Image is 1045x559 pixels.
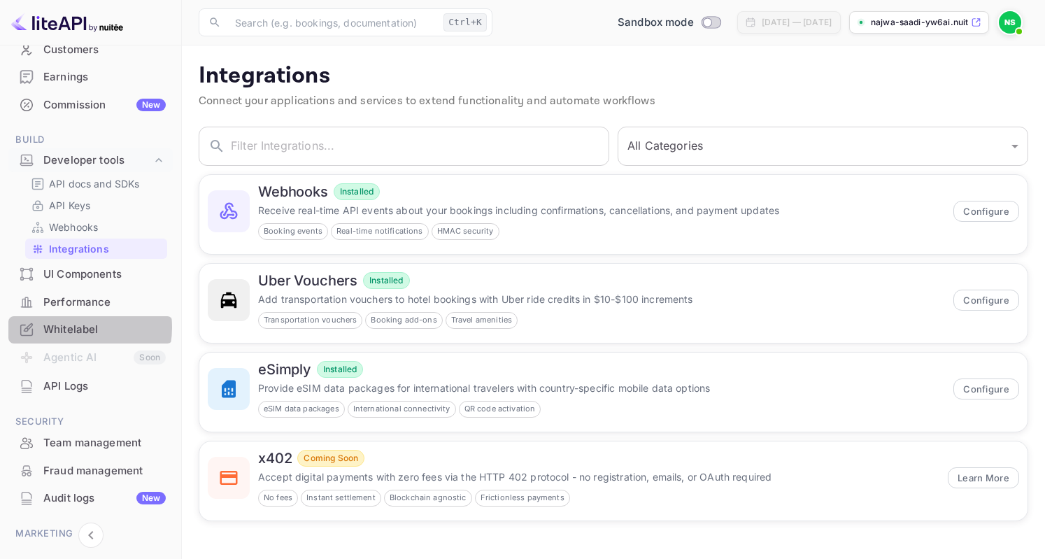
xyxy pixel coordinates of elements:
button: Learn More [948,467,1019,488]
p: Add transportation vouchers to hotel bookings with Uber ride credits in $10-$100 increments [258,292,945,306]
span: International connectivity [348,403,455,415]
div: Commission [43,97,166,113]
div: API Keys [25,195,167,215]
span: Frictionless payments [476,492,569,504]
p: API Keys [49,198,90,213]
div: Fraud management [43,463,166,479]
div: Customers [8,36,173,64]
a: Earnings [8,64,173,90]
span: Instant settlement [301,492,381,504]
span: Blockchain agnostic [385,492,471,504]
a: Customers [8,36,173,62]
a: Performance [8,289,173,315]
span: Transportation vouchers [259,314,362,326]
span: Installed [364,274,408,287]
input: Filter Integrations... [231,127,609,166]
div: Developer tools [43,153,152,169]
span: Sandbox mode [618,15,694,31]
div: Ctrl+K [443,13,487,31]
div: Developer tools [8,148,173,173]
input: Search (e.g. bookings, documentation) [227,8,438,36]
div: UI Components [8,261,173,288]
span: Travel amenities [446,314,517,326]
a: API docs and SDKs [31,176,162,191]
a: Integrations [31,241,162,256]
h6: Uber Vouchers [258,272,357,289]
span: Coming Soon [298,452,364,465]
button: Configure [953,201,1019,222]
span: Marketing [8,526,173,542]
p: API docs and SDKs [49,176,140,191]
img: NAJWA SAADI [999,11,1021,34]
button: Collapse navigation [78,523,104,548]
span: Real-time notifications [332,225,427,237]
a: Fraud management [8,458,173,483]
div: Team management [8,430,173,457]
div: Webhooks [25,217,167,237]
p: najwa-saadi-yw6ai.nuit... [871,16,968,29]
div: Earnings [43,69,166,85]
span: Security [8,414,173,430]
p: Connect your applications and services to extend functionality and automate workflows [199,93,1028,110]
span: Booking events [259,225,327,237]
button: Configure [953,378,1019,399]
div: API docs and SDKs [25,174,167,194]
span: HMAC security [432,225,499,237]
span: No fees [259,492,297,504]
p: Webhooks [49,220,98,234]
p: Provide eSIM data packages for international travelers with country-specific mobile data options [258,381,945,395]
a: API Keys [31,198,162,213]
a: UI Components [8,261,173,287]
div: Performance [43,295,166,311]
a: Whitelabel [8,316,173,342]
p: Integrations [199,62,1028,90]
p: Integrations [49,241,109,256]
h6: Webhooks [258,183,328,200]
span: eSIM data packages [259,403,344,415]
span: QR code activation [460,403,541,415]
p: Accept digital payments with zero fees via the HTTP 402 protocol - no registration, emails, or OA... [258,469,939,484]
img: LiteAPI logo [11,11,123,34]
a: CommissionNew [8,92,173,118]
p: Receive real-time API events about your bookings including confirmations, cancellations, and paym... [258,203,945,218]
span: Installed [334,185,379,198]
div: UI Components [43,267,166,283]
div: Integrations [25,239,167,259]
span: Installed [318,363,362,376]
span: Build [8,132,173,148]
div: CommissionNew [8,92,173,119]
div: Audit logsNew [8,485,173,512]
a: Audit logsNew [8,485,173,511]
h6: x402 [258,450,292,467]
div: Whitelabel [8,316,173,344]
div: New [136,492,166,504]
span: Booking add-ons [366,314,441,326]
div: Switch to Production mode [612,15,726,31]
div: API Logs [43,378,166,395]
div: New [136,99,166,111]
div: API Logs [8,373,173,400]
a: API Logs [8,373,173,399]
div: [DATE] — [DATE] [762,16,832,29]
div: Fraud management [8,458,173,485]
div: Team management [43,435,166,451]
div: Audit logs [43,490,166,507]
a: Webhooks [31,220,162,234]
button: Configure [953,290,1019,311]
div: Whitelabel [43,322,166,338]
a: Team management [8,430,173,455]
h6: eSimply [258,361,311,378]
div: Earnings [8,64,173,91]
div: Customers [43,42,166,58]
div: Performance [8,289,173,316]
